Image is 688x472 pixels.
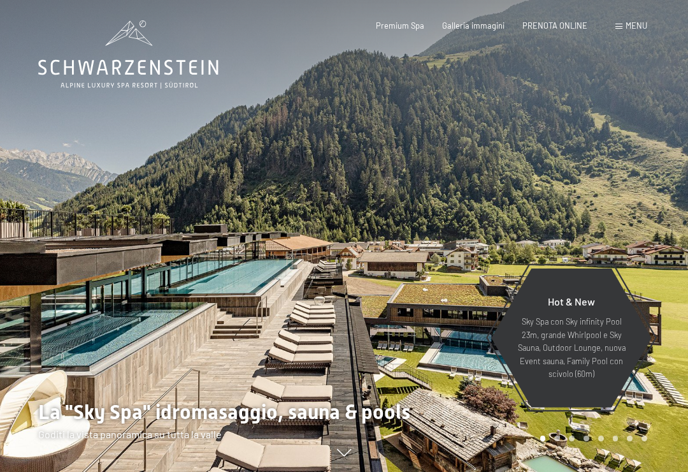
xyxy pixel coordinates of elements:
[522,20,587,31] a: PRENOTA ONLINE
[548,295,595,307] span: Hot & New
[540,436,546,441] div: Carousel Page 1 (Current Slide)
[554,436,560,441] div: Carousel Page 2
[584,436,589,441] div: Carousel Page 4
[442,20,505,31] a: Galleria immagini
[626,20,647,31] span: Menu
[627,436,633,441] div: Carousel Page 7
[491,268,652,408] a: Hot & New Sky Spa con Sky infinity Pool 23m, grande Whirlpool e Sky Sauna, Outdoor Lounge, nuova ...
[641,436,647,441] div: Carousel Page 8
[536,436,647,441] div: Carousel Pagination
[516,315,627,380] p: Sky Spa con Sky infinity Pool 23m, grande Whirlpool e Sky Sauna, Outdoor Lounge, nuova Event saun...
[613,436,619,441] div: Carousel Page 6
[598,436,604,441] div: Carousel Page 5
[376,20,424,31] a: Premium Spa
[569,436,575,441] div: Carousel Page 3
